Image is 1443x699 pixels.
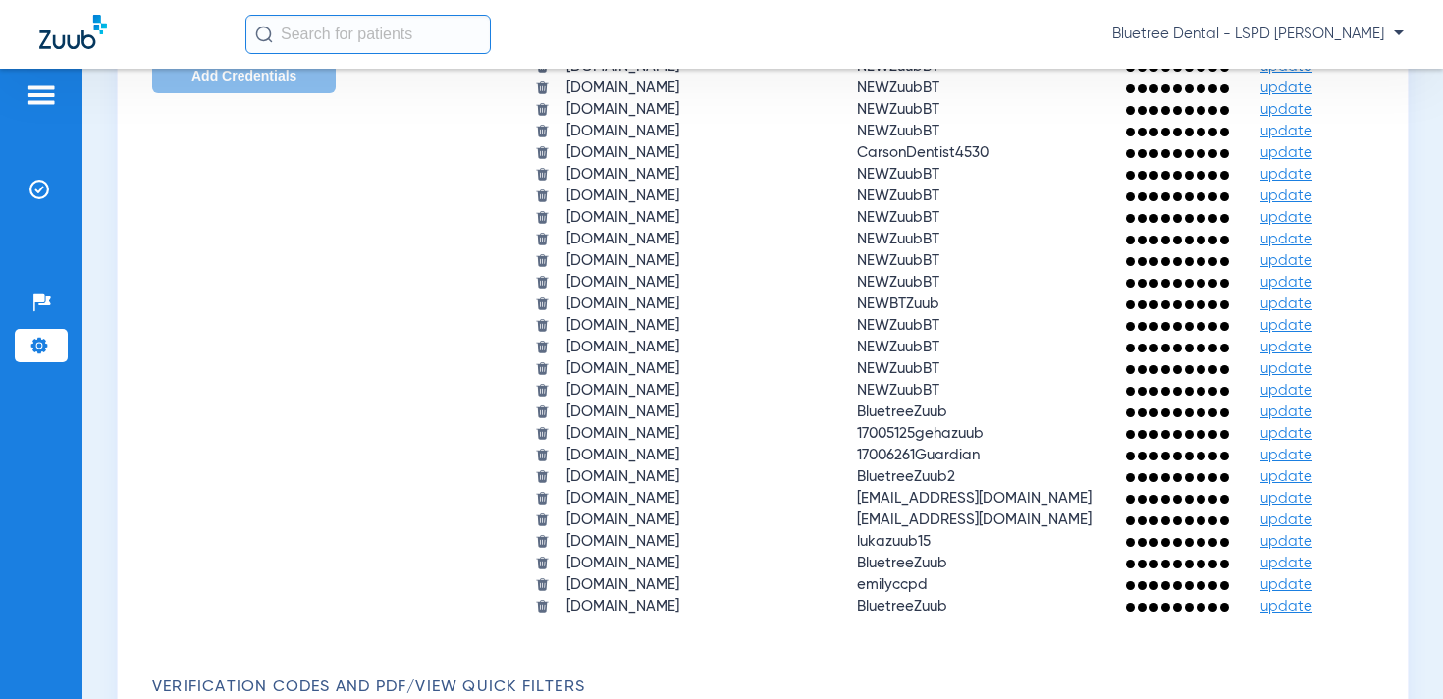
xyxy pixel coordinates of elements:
span: NEWZuubBT [857,124,939,138]
span: BluetreeZuub [857,599,947,614]
span: update [1260,145,1312,160]
td: [DOMAIN_NAME] [552,316,840,336]
span: emilyccpd [857,577,928,592]
span: NEWBTZuub [857,296,939,311]
span: 17005125gehazuub [857,426,984,441]
img: Search Icon [255,26,273,43]
span: update [1260,534,1312,549]
span: update [1260,491,1312,506]
img: trash.svg [535,145,550,160]
span: update [1260,556,1312,570]
span: update [1260,232,1312,246]
img: trash.svg [535,253,550,268]
span: update [1260,340,1312,354]
span: NEWZuubBT [857,318,939,333]
img: trash.svg [535,102,550,117]
span: NEWZuubBT [857,361,939,376]
span: update [1260,383,1312,398]
td: [DOMAIN_NAME] [552,424,840,444]
span: NEWZuubBT [857,383,939,398]
img: trash.svg [535,232,550,246]
td: [DOMAIN_NAME] [552,511,840,530]
td: [DOMAIN_NAME] [552,554,840,573]
span: NEWZuubBT [857,167,939,182]
span: update [1260,469,1312,484]
td: [DOMAIN_NAME] [552,273,840,293]
img: trash.svg [535,340,550,354]
h3: Verification Codes and PDF/View Quick Filters [152,677,1383,697]
span: update [1260,102,1312,117]
span: NEWZuubBT [857,81,939,95]
td: [DOMAIN_NAME] [552,446,840,465]
td: [DOMAIN_NAME] [552,187,840,206]
td: [DOMAIN_NAME] [552,403,840,422]
span: NEWZuubBT [857,253,939,268]
td: [DOMAIN_NAME] [552,532,840,552]
img: trash.svg [535,318,550,333]
td: [DOMAIN_NAME] [552,381,840,401]
img: trash.svg [535,275,550,290]
td: [DOMAIN_NAME] [552,467,840,487]
img: trash.svg [535,577,550,592]
span: Bluetree Dental - LSPD [PERSON_NAME] [1112,25,1404,44]
span: CarsonDentist4530 [857,145,989,160]
span: update [1260,404,1312,419]
img: trash.svg [535,210,550,225]
span: NEWZuubBT [857,102,939,117]
span: update [1260,318,1312,333]
span: update [1260,124,1312,138]
span: update [1260,167,1312,182]
span: NEWZuubBT [857,232,939,246]
img: trash.svg [535,534,550,549]
iframe: Chat Widget [1345,605,1443,699]
img: trash.svg [535,124,550,138]
img: trash.svg [535,469,550,484]
span: 17006261Guardian [857,448,980,462]
td: [DOMAIN_NAME] [552,143,840,163]
span: update [1260,599,1312,614]
span: update [1260,275,1312,290]
img: trash.svg [535,426,550,441]
td: [DOMAIN_NAME] [552,489,840,509]
td: [DOMAIN_NAME] [552,338,840,357]
span: NEWZuubBT [857,340,939,354]
img: trash.svg [535,556,550,570]
td: [DOMAIN_NAME] [552,79,840,98]
span: [EMAIL_ADDRESS][DOMAIN_NAME] [857,491,1092,506]
td: [DOMAIN_NAME] [552,359,840,379]
td: [DOMAIN_NAME] [552,295,840,314]
img: trash.svg [535,491,550,506]
img: trash.svg [535,188,550,203]
span: BluetreeZuub [857,404,947,419]
td: [DOMAIN_NAME] [552,597,840,617]
span: NEWZuubBT [857,210,939,225]
td: [DOMAIN_NAME] [552,230,840,249]
img: trash.svg [535,296,550,311]
td: [DOMAIN_NAME] [552,208,840,228]
img: trash.svg [535,404,550,419]
img: trash.svg [535,599,550,614]
span: update [1260,426,1312,441]
img: trash.svg [535,448,550,462]
span: update [1260,81,1312,95]
span: update [1260,188,1312,203]
span: update [1260,448,1312,462]
span: Add Credentials [191,68,296,83]
span: BluetreeZuub [857,556,947,570]
span: BluetreeZuub2 [857,469,955,484]
span: NEWZuubBT [857,188,939,203]
span: update [1260,577,1312,592]
span: [EMAIL_ADDRESS][DOMAIN_NAME] [857,512,1092,527]
span: update [1260,253,1312,268]
span: lukazuub15 [857,534,931,549]
img: trash.svg [535,81,550,95]
span: update [1260,296,1312,311]
button: Add Credentials [152,58,336,93]
td: [DOMAIN_NAME] [552,100,840,120]
span: update [1260,210,1312,225]
img: trash.svg [535,167,550,182]
span: update [1260,361,1312,376]
span: NEWZuubBT [857,275,939,290]
img: trash.svg [535,383,550,398]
